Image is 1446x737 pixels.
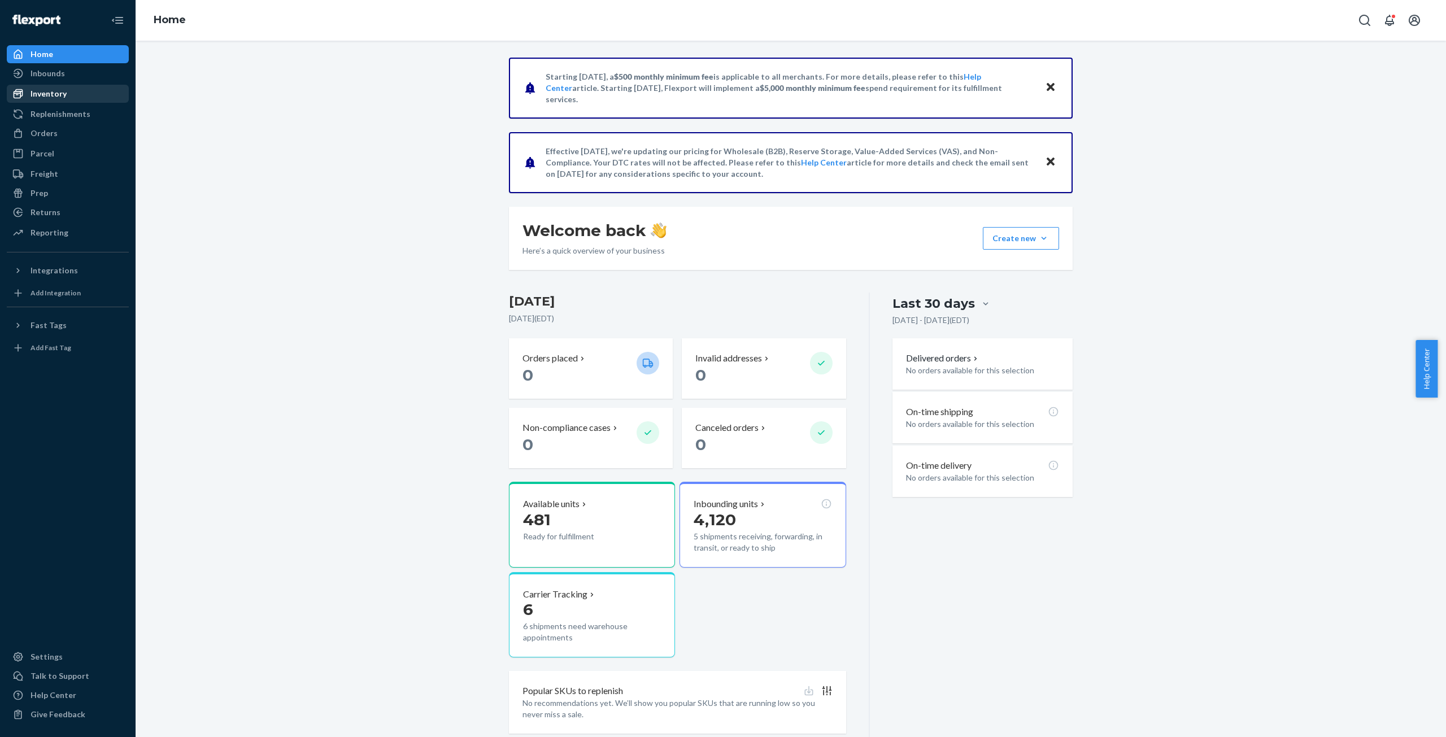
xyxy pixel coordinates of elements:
div: Integrations [31,265,78,276]
h1: Welcome back [522,220,667,241]
a: Replenishments [7,105,129,123]
p: Here’s a quick overview of your business [522,245,667,256]
ol: breadcrumbs [145,4,195,37]
button: Help Center [1415,340,1438,398]
img: hand-wave emoji [651,223,667,238]
a: Help Center [801,158,847,167]
div: Inventory [31,88,67,99]
a: Reporting [7,224,129,242]
span: $5,000 monthly minimum fee [760,83,865,93]
p: No orders available for this selection [906,418,1059,430]
p: [DATE] ( EDT ) [509,313,846,324]
div: Inbounds [31,68,65,79]
p: Effective [DATE], we're updating our pricing for Wholesale (B2B), Reserve Storage, Value-Added Se... [546,146,1034,180]
button: Give Feedback [7,705,129,723]
button: Inbounding units4,1205 shipments receiving, forwarding, in transit, or ready to ship [680,482,846,568]
a: Orders [7,124,129,142]
a: Settings [7,648,129,666]
p: On-time shipping [906,405,973,418]
div: Give Feedback [31,709,85,720]
div: Returns [31,207,60,218]
a: Add Fast Tag [7,339,129,357]
p: No orders available for this selection [906,365,1059,376]
p: Inbounding units [694,498,758,511]
p: No orders available for this selection [906,472,1059,483]
div: Freight [31,168,58,180]
button: Non-compliance cases 0 [509,408,673,468]
button: Fast Tags [7,316,129,334]
p: Canceled orders [695,421,759,434]
div: Add Integration [31,288,81,298]
div: Add Fast Tag [31,343,71,352]
a: Home [7,45,129,63]
p: Popular SKUs to replenish [522,684,623,697]
img: Flexport logo [12,15,60,26]
button: Close [1043,154,1058,171]
div: Replenishments [31,108,90,120]
a: Talk to Support [7,667,129,685]
span: 0 [522,365,533,385]
button: Invalid addresses 0 [682,338,846,399]
p: Orders placed [522,352,578,365]
button: Carrier Tracking66 shipments need warehouse appointments [509,572,675,658]
a: Home [154,14,186,26]
p: Invalid addresses [695,352,762,365]
p: No recommendations yet. We’ll show you popular SKUs that are running low so you never miss a sale. [522,697,833,720]
button: Open account menu [1403,9,1426,32]
span: 6 [523,600,533,619]
span: 0 [522,435,533,454]
p: [DATE] - [DATE] ( EDT ) [892,315,969,326]
button: Close [1043,80,1058,96]
p: 5 shipments receiving, forwarding, in transit, or ready to ship [694,531,831,553]
div: Settings [31,651,63,662]
button: Orders placed 0 [509,338,673,399]
a: Inventory [7,85,129,103]
a: Freight [7,165,129,183]
p: Available units [523,498,580,511]
span: $500 monthly minimum fee [614,72,713,81]
p: On-time delivery [906,459,972,472]
h3: [DATE] [509,293,846,311]
div: Orders [31,128,58,139]
button: Open Search Box [1353,9,1376,32]
a: Help Center [7,686,129,704]
a: Prep [7,184,129,202]
button: Integrations [7,261,129,280]
a: Inbounds [7,64,129,82]
div: Home [31,49,53,60]
span: 0 [695,435,706,454]
div: Reporting [31,227,68,238]
div: Help Center [31,690,76,701]
button: Available units481Ready for fulfillment [509,482,675,568]
span: 481 [523,510,551,529]
button: Delivered orders [906,352,980,365]
button: Canceled orders 0 [682,408,846,468]
div: Last 30 days [892,295,975,312]
span: 4,120 [694,510,736,529]
div: Talk to Support [31,670,89,682]
p: 6 shipments need warehouse appointments [523,621,661,643]
p: Ready for fulfillment [523,531,628,542]
p: Starting [DATE], a is applicable to all merchants. For more details, please refer to this article... [546,71,1034,105]
div: Prep [31,187,48,199]
div: Fast Tags [31,320,67,331]
div: Parcel [31,148,54,159]
a: Add Integration [7,284,129,302]
button: Open notifications [1378,9,1401,32]
a: Parcel [7,145,129,163]
span: 0 [695,365,706,385]
button: Create new [983,227,1059,250]
p: Carrier Tracking [523,588,587,601]
a: Returns [7,203,129,221]
button: Close Navigation [106,9,129,32]
p: Non-compliance cases [522,421,611,434]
